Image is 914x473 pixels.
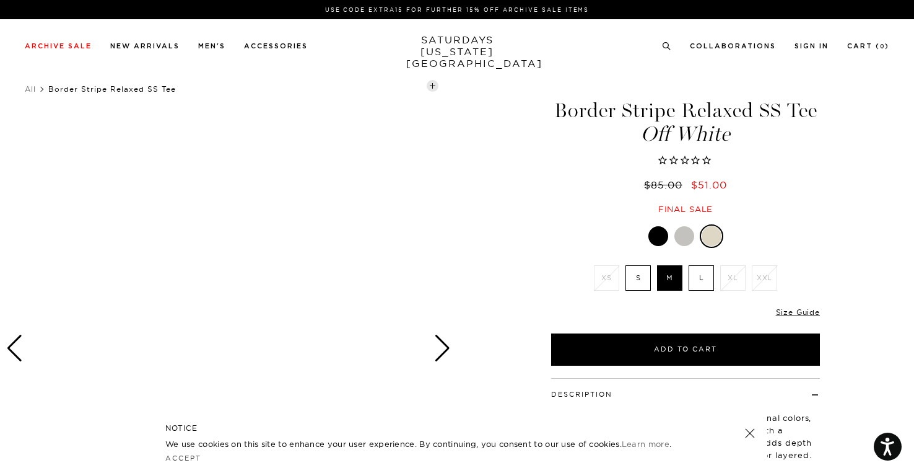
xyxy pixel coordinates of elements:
a: All [25,84,36,94]
p: Featuring original retro-inspired stripes in seasonal colors, this relaxed-fit tee is made from 1... [551,412,820,461]
label: S [625,265,651,291]
label: M [657,265,682,291]
a: Sign In [794,43,829,50]
h5: NOTICE [165,423,749,434]
button: Description [551,391,612,398]
small: 0 [880,44,885,50]
button: Add to Cart [551,334,820,366]
div: Previous slide [6,335,23,362]
p: Use Code EXTRA15 for Further 15% Off Archive Sale Items [30,5,884,14]
span: $51.00 [691,179,727,191]
a: Accessories [244,43,308,50]
a: Cart (0) [847,43,889,50]
h1: Border Stripe Relaxed SS Tee [549,100,822,144]
a: Learn more [622,439,669,449]
a: SATURDAYS[US_STATE][GEOGRAPHIC_DATA] [406,34,508,69]
p: We use cookies on this site to enhance your user experience. By continuing, you consent to our us... [165,438,705,450]
span: Border Stripe Relaxed SS Tee [48,84,176,94]
a: Collaborations [690,43,776,50]
div: Final sale [549,204,822,214]
del: $85.00 [644,179,687,191]
a: Archive Sale [25,43,92,50]
a: Accept [165,454,201,462]
div: Next slide [434,335,451,362]
span: Rated 0.0 out of 5 stars 0 reviews [549,154,822,167]
span: Off White [549,124,822,144]
a: Men's [198,43,225,50]
a: New Arrivals [110,43,180,50]
a: Size Guide [776,307,820,317]
label: L [689,265,714,291]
